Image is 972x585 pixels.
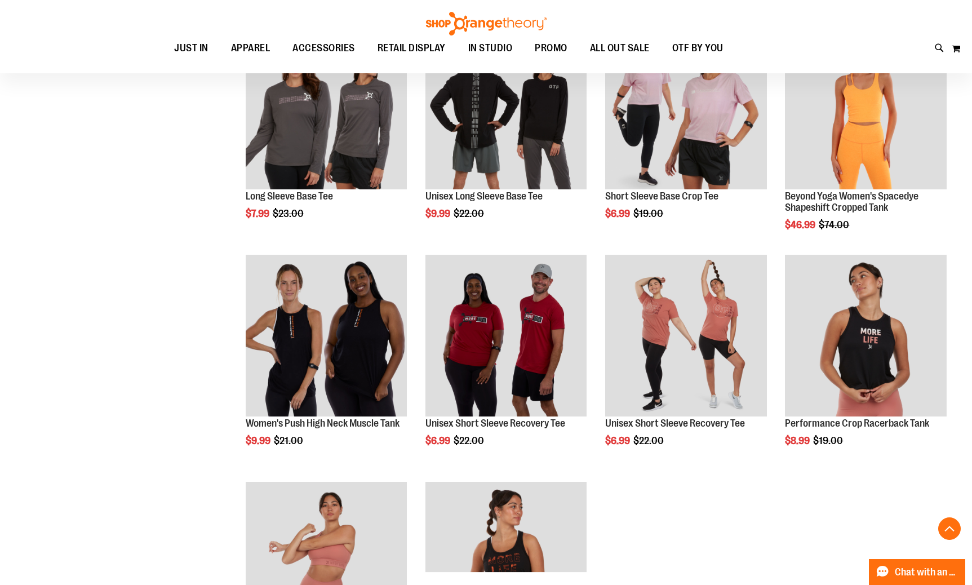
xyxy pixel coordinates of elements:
span: $46.99 [785,219,817,231]
img: Product image for Unisex Short Sleeve Recovery Tee [605,255,767,416]
span: Chat with an Expert [895,567,958,578]
a: Performance Crop Racerback Tank [785,418,929,429]
img: Product image for Unisex SS Recovery Tee [425,255,587,416]
span: $22.00 [633,435,665,446]
button: Back To Top [938,517,961,540]
a: Long Sleeve Base Tee [246,190,333,202]
span: PROMO [535,36,567,61]
span: JUST IN [174,36,208,61]
a: Unisex Short Sleeve Recovery Tee [425,418,565,429]
span: $9.99 [246,435,272,446]
a: Product image for Push High Neck Muscle Tank [246,255,407,418]
span: ACCESSORIES [292,36,355,61]
span: $23.00 [273,208,305,219]
div: product [779,249,952,475]
img: Product image for Push High Neck Muscle Tank [246,255,407,416]
div: product [240,23,413,248]
span: $6.99 [605,435,632,446]
span: APPAREL [231,36,270,61]
a: Product image for Long Sleeve Base Tee [246,28,407,192]
div: product [600,249,773,475]
span: $8.99 [785,435,811,446]
span: IN STUDIO [468,36,513,61]
a: Unisex Short Sleeve Recovery Tee [605,418,745,429]
img: Product image for Long Sleeve Base Tee [246,28,407,190]
img: Product image for Performance Crop Racerback Tank [785,255,947,416]
a: Product image for Short Sleeve Base Crop Tee [605,28,767,192]
span: $6.99 [605,208,632,219]
img: Product image for Beyond Yoga Womens Spacedye Shapeshift Cropped Tank [785,28,947,190]
span: ALL OUT SALE [590,36,650,61]
div: product [240,249,413,475]
div: product [600,23,773,248]
img: Product image for Unisex Long Sleeve Base Tee [425,28,587,190]
span: $22.00 [454,208,486,219]
span: $22.00 [454,435,486,446]
span: $7.99 [246,208,271,219]
span: $6.99 [425,435,452,446]
span: OTF BY YOU [672,36,724,61]
div: product [779,23,952,259]
span: $21.00 [274,435,305,446]
img: Shop Orangetheory [424,12,548,36]
a: Product image for Unisex SS Recovery Tee [425,255,587,418]
a: Beyond Yoga Women's Spacedye Shapeshift Cropped Tank [785,190,918,213]
span: $74.00 [819,219,851,231]
a: Unisex Long Sleeve Base Tee [425,190,543,202]
span: $19.00 [813,435,845,446]
span: $19.00 [633,208,665,219]
a: Product image for Unisex Long Sleeve Base Tee [425,28,587,192]
a: Product image for Performance Crop Racerback Tank [785,255,947,418]
a: Product image for Unisex Short Sleeve Recovery Tee [605,255,767,418]
span: RETAIL DISPLAY [378,36,446,61]
a: Product image for Beyond Yoga Womens Spacedye Shapeshift Cropped Tank [785,28,947,192]
img: Product image for Short Sleeve Base Crop Tee [605,28,767,190]
div: product [420,249,593,475]
a: Women's Push High Neck Muscle Tank [246,418,400,429]
button: Chat with an Expert [869,559,966,585]
a: Short Sleeve Base Crop Tee [605,190,718,202]
span: $9.99 [425,208,452,219]
div: product [420,23,593,248]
